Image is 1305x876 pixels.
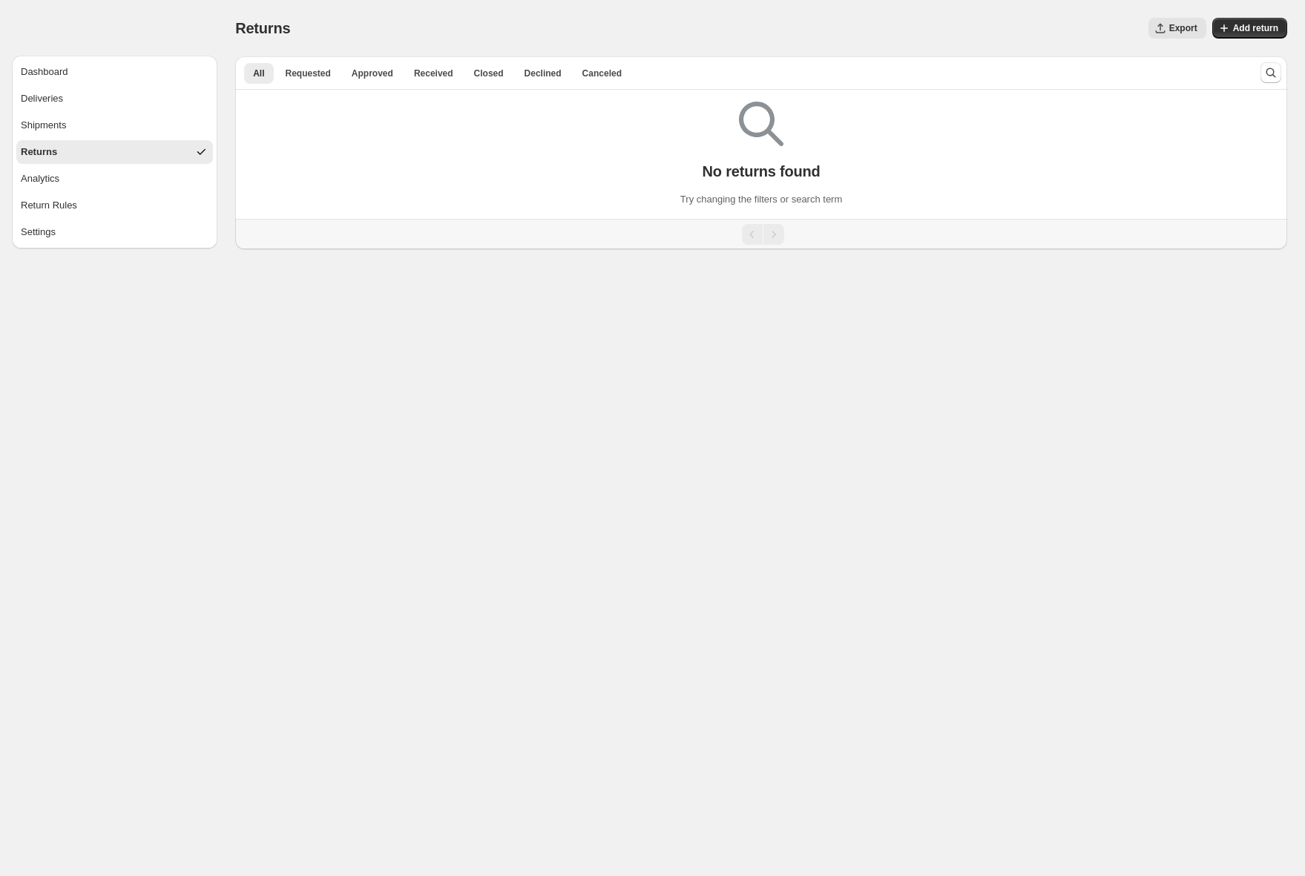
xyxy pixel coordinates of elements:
div: Analytics [21,171,59,186]
button: Analytics [16,167,213,191]
button: Add return [1212,18,1287,39]
span: Returns [235,20,290,36]
div: Shipments [21,118,66,133]
div: Returns [21,145,57,159]
img: Empty search results [739,102,783,146]
div: Dashboard [21,65,68,79]
button: Returns [16,140,213,164]
button: Dashboard [16,60,213,84]
p: No returns found [703,162,821,180]
span: Closed [474,67,504,79]
button: Deliveries [16,87,213,111]
span: Add return [1233,22,1278,34]
button: Shipments [16,113,213,137]
nav: Pagination [235,219,1287,249]
span: Canceled [582,67,622,79]
button: Search and filter results [1260,62,1281,83]
span: All [253,67,264,79]
span: Approved [352,67,393,79]
div: Return Rules [21,198,77,213]
p: Try changing the filters or search term [680,192,842,207]
div: Settings [21,225,56,240]
div: Deliveries [21,91,63,106]
span: Requested [286,67,331,79]
button: Return Rules [16,194,213,217]
span: Received [414,67,453,79]
button: Export [1148,18,1206,39]
button: Settings [16,220,213,244]
span: Export [1169,22,1197,34]
span: Declined [525,67,562,79]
